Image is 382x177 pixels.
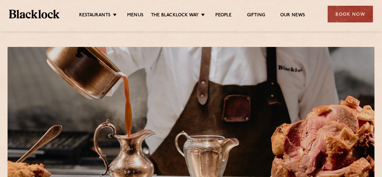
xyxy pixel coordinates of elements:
img: BL_Textured_Logo-footer-cropped.svg [9,10,59,18]
a: People [215,12,232,19]
a: The Blacklock Way [151,12,199,19]
div: Book Now [328,6,373,22]
a: Gifting [247,12,265,19]
a: Restaurants [79,12,111,19]
a: Menus [127,12,143,19]
a: Our News [280,12,305,19]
